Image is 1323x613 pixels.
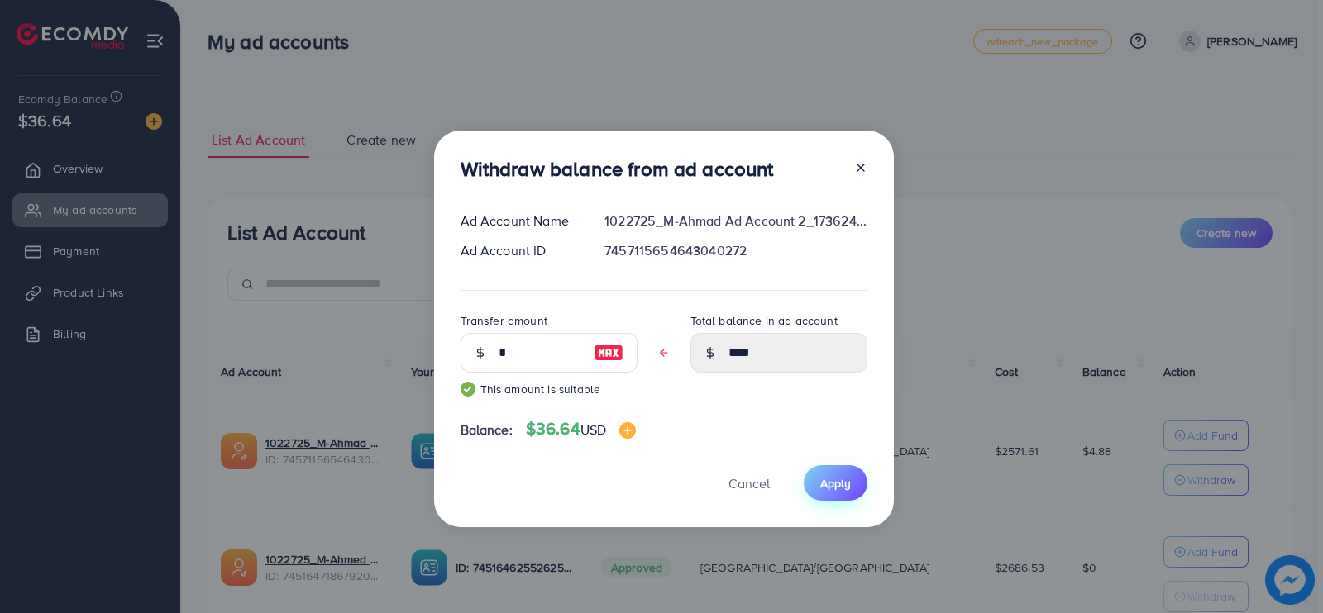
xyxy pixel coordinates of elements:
[708,465,790,501] button: Cancel
[591,241,880,260] div: 7457115654643040272
[591,211,880,230] div: 1022725_M-Ahmad Ad Account 2_1736245040763
[461,157,774,181] h3: Withdraw balance from ad account
[580,421,606,439] span: USD
[804,465,867,501] button: Apply
[820,475,851,492] span: Apply
[447,211,592,230] div: Ad Account Name
[447,241,592,260] div: Ad Account ID
[461,312,547,329] label: Transfer amount
[526,419,636,440] h4: $36.64
[619,422,636,439] img: image
[728,474,770,492] span: Cancel
[690,312,838,329] label: Total balance in ad account
[461,382,475,397] img: guide
[461,421,513,440] span: Balance:
[461,381,638,397] small: This amount is suitable
[594,343,623,363] img: image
